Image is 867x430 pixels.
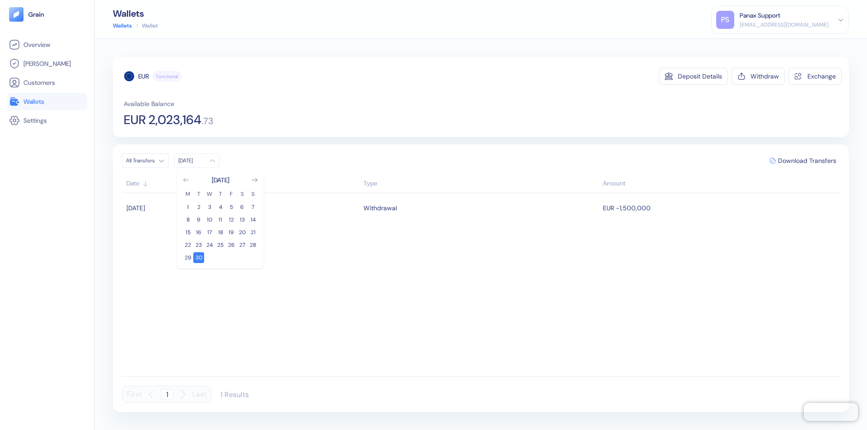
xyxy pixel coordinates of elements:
button: 10 [204,214,215,225]
button: 26 [226,240,237,250]
td: EUR -1,500,000 [601,197,840,219]
button: [DATE] [174,153,220,168]
th: Sunday [247,190,258,198]
button: 8 [182,214,193,225]
button: Go to previous month [182,176,190,184]
a: Settings [9,115,85,126]
span: Available Balance [124,99,174,108]
button: 19 [226,227,237,238]
div: Wallets [113,9,158,18]
button: Withdraw [732,68,785,85]
button: Deposit Details [659,68,728,85]
th: Wednesday [204,190,215,198]
button: First [127,386,142,403]
button: 23 [193,240,204,250]
img: logo [28,11,45,18]
button: 27 [237,240,247,250]
th: Thursday [215,190,226,198]
a: Overview [9,39,85,50]
div: Withdrawal [364,200,397,216]
button: 17 [204,227,215,238]
div: [DATE] [212,176,229,185]
button: 5 [226,202,237,213]
th: Saturday [237,190,247,198]
span: Customers [23,78,55,87]
button: 7 [247,202,258,213]
span: Overview [23,40,50,49]
button: 2 [193,202,204,213]
button: 1 [182,202,193,213]
a: [PERSON_NAME] [9,58,85,69]
button: 29 [182,252,193,263]
div: [DATE] [178,157,205,164]
button: 21 [247,227,258,238]
button: 9 [193,214,204,225]
a: Wallets [9,96,85,107]
div: Exchange [807,73,836,79]
button: 30 [193,252,204,263]
button: Go to next month [251,176,258,184]
button: 12 [226,214,237,225]
button: 6 [237,202,247,213]
button: 24 [204,240,215,250]
span: Wallets [23,97,44,106]
button: 11 [215,214,226,225]
div: Deposit Details [678,73,722,79]
button: Download Transfers [766,154,840,167]
th: Tuesday [193,190,204,198]
a: Customers [9,77,85,88]
iframe: Chatra live chat [804,403,858,421]
span: Settings [23,116,47,125]
span: [PERSON_NAME] [23,59,71,68]
button: 25 [215,240,226,250]
button: 22 [182,240,193,250]
span: Download Transfers [778,157,836,164]
div: [EMAIL_ADDRESS][DOMAIN_NAME] [740,21,829,29]
div: EUR [138,72,149,81]
span: Functional [156,73,178,80]
button: 14 [247,214,258,225]
button: 15 [182,227,193,238]
td: [DATE] [122,197,361,219]
button: 3 [204,202,215,213]
div: PS [716,11,734,29]
span: EUR 2,023,164 [124,114,201,126]
div: Withdraw [750,73,779,79]
button: 20 [237,227,247,238]
th: Friday [226,190,237,198]
button: Exchange [788,68,842,85]
button: 18 [215,227,226,238]
img: logo-tablet-V2.svg [9,7,23,22]
span: . 73 [201,116,213,125]
button: 16 [193,227,204,238]
button: 4 [215,202,226,213]
div: Sort ascending [364,179,598,188]
div: Panax Support [740,11,780,20]
a: Wallets [113,22,132,30]
div: Sort descending [603,179,835,188]
th: Monday [182,190,193,198]
button: 13 [237,214,247,225]
div: Sort ascending [126,179,359,188]
div: 1 Results [220,390,249,399]
button: Last [192,386,206,403]
button: 28 [247,240,258,250]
